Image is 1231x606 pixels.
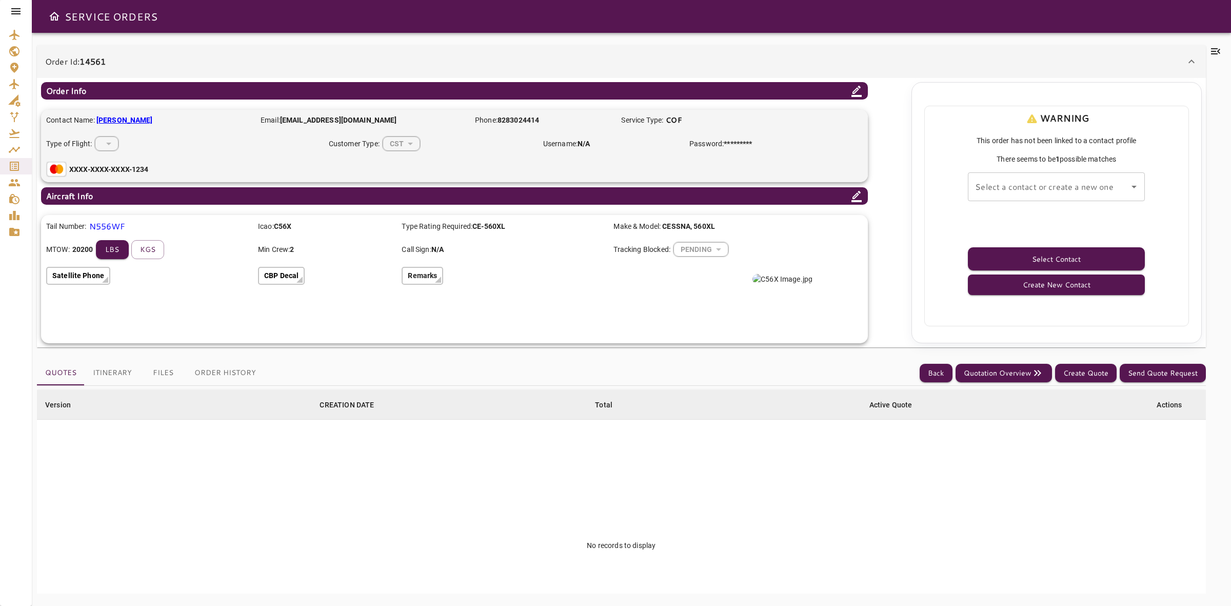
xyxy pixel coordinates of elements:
[662,222,715,230] b: CESSNA , 560XL
[45,399,71,411] div: Version
[673,236,728,263] div: ​
[274,222,292,230] b: C56X
[689,139,752,149] p: Password:
[320,399,387,411] span: CREATION DATE
[595,399,626,411] span: Total
[69,165,149,173] b: XXXX-XXXX-XXXX-1234
[1120,364,1206,383] button: Send Quote Request
[280,116,397,124] b: [EMAIL_ADDRESS][DOMAIN_NAME]
[80,55,106,67] b: 14561
[578,140,590,148] b: N/A
[402,244,606,255] p: Call Sign:
[37,45,1206,78] div: Order Id:14561
[930,154,1183,164] span: There seems to be possible matches
[1024,111,1089,125] p: WARNING
[383,130,420,157] div: ​
[258,221,394,232] p: Icao:
[264,270,299,281] p: CBP Decal
[290,245,294,253] b: 2
[472,222,505,230] b: CE-560XL
[475,115,611,126] p: Phone:
[96,116,153,124] b: [PERSON_NAME]
[920,364,952,383] button: Back
[52,270,104,281] p: Satellite Phone
[543,139,679,149] p: Username:
[45,399,84,411] span: Version
[46,240,250,259] div: MTOW:
[968,275,1145,295] button: Create New Contact
[46,115,250,126] p: Contact Name:
[65,8,157,25] h6: SERVICE ORDERS
[46,190,93,202] p: Aircraft Info
[1055,364,1117,383] button: Create Quote
[869,399,912,411] div: Active Quote
[45,55,106,68] p: Order Id:
[37,361,85,385] button: Quotes
[44,6,65,27] button: Open drawer
[89,220,126,232] p: N556WF
[46,136,319,151] div: Type of Flight:
[752,274,812,284] img: C56X Image.jpg
[666,115,682,126] p: COF
[186,361,264,385] button: Order History
[498,116,539,124] b: 8283024414
[408,270,437,281] p: Remarks
[595,399,612,411] div: Total
[1127,180,1141,194] button: Open
[329,136,533,151] div: Customer Type:
[140,361,186,385] button: Files
[95,130,118,157] div: ​
[46,221,87,232] p: Tail Number:
[613,242,818,257] div: Tracking Blocked:
[431,245,444,253] b: N/A
[85,361,140,385] button: Itinerary
[37,78,1206,347] div: Order Id:14561
[320,399,374,411] div: CREATION DATE
[72,244,93,255] b: 20200
[258,244,394,255] p: Min Crew:
[1056,155,1060,163] b: 1
[968,247,1145,270] button: Select Contact
[621,115,757,126] div: Service Type:
[46,85,87,97] p: Order Info
[930,135,1183,146] span: This order has not been linked to a contact profile
[613,221,749,232] p: Make & Model:
[96,240,129,259] button: lbs
[261,115,465,126] p: Email:
[37,361,264,385] div: basic tabs example
[869,399,926,411] span: Active Quote
[46,162,67,177] img: Mastercard
[956,364,1052,383] button: Quotation Overview
[131,240,164,259] button: kgs
[402,221,606,232] p: Type Rating Required:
